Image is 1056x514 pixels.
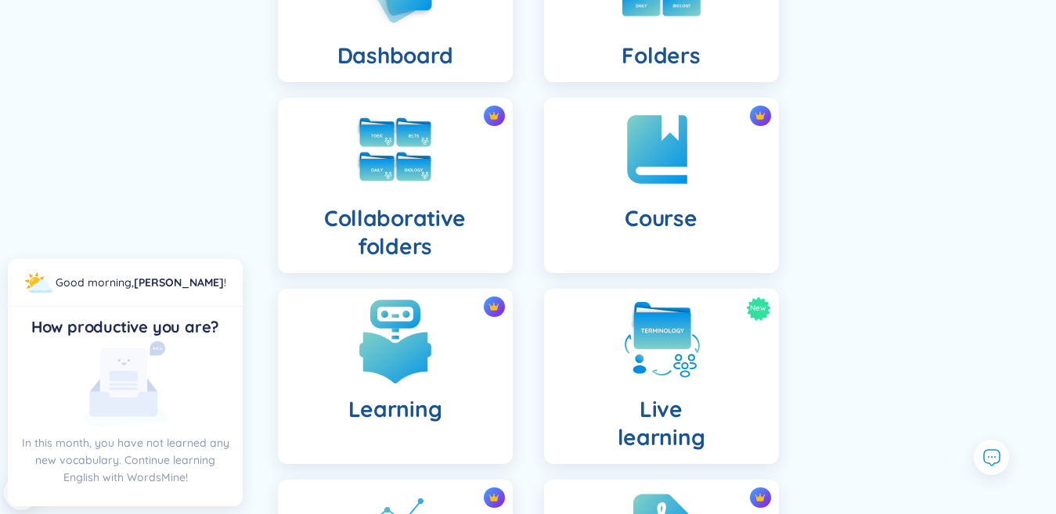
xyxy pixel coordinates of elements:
[755,492,766,503] img: crown icon
[488,301,499,312] img: crown icon
[348,395,442,423] h4: Learning
[625,204,697,232] h4: Course
[262,98,528,273] a: crown iconCollaborative folders
[20,316,230,338] div: How productive you are?
[528,289,795,464] a: NewLivelearning
[618,395,705,451] h4: Live learning
[290,204,500,261] h4: Collaborative folders
[528,98,795,273] a: crown iconCourse
[262,289,528,464] a: crown iconLearning
[56,274,226,291] div: !
[134,275,224,289] a: [PERSON_NAME]
[488,492,499,503] img: crown icon
[56,275,134,289] span: Good morning ,
[622,41,700,70] h4: Folders
[755,110,766,121] img: crown icon
[488,110,499,121] img: crown icon
[20,434,230,486] p: In this month, you have not learned any new vocabulary. Continue learning English with WordsMine!
[750,297,766,321] span: New
[337,41,452,70] h4: Dashboard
